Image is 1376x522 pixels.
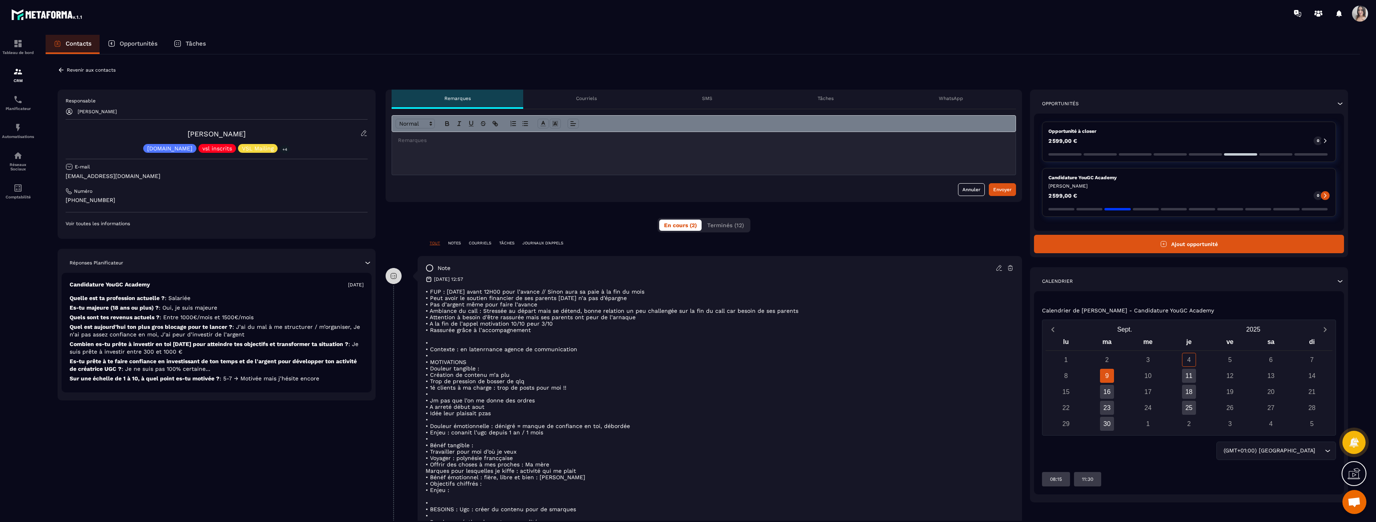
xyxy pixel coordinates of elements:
div: 5 [1223,353,1237,367]
p: Candidature YouGC Academy [1048,174,1330,181]
p: Opportunités [1042,100,1079,107]
a: [PERSON_NAME] [188,130,246,138]
a: formationformationTableau de bord [2,33,34,61]
a: accountantaccountantComptabilité [2,177,34,205]
p: 11:30 [1082,476,1093,482]
button: Terminés (12) [702,220,749,231]
p: [DATE] 12:57 [434,276,463,282]
p: 0 [1317,193,1319,198]
p: • Ambiance du call : Stressée au départ mais se détend, bonne relation un peu challengée sur la f... [426,308,1014,314]
button: Ajout opportunité [1034,235,1344,253]
p: Comptabilité [2,195,34,199]
div: ma [1086,336,1127,350]
button: Open months overlay [1060,322,1189,336]
p: • Travailler pour moi d’où je veux [426,448,1014,455]
div: 23 [1100,401,1114,415]
span: : Entre 1000€/mois et 1500€/mois [160,314,254,320]
p: 2 599,00 € [1048,138,1077,144]
div: 29 [1059,417,1073,431]
a: Tâches [166,35,214,54]
div: Calendar wrapper [1046,336,1332,431]
p: Quel est aujourd’hui ton plus gros blocage pour te lancer ? [70,323,364,338]
div: me [1128,336,1168,350]
div: 11 [1182,369,1196,383]
p: Contacts [66,40,92,47]
div: 9 [1100,369,1114,383]
p: • A arreté début aout [426,404,1014,410]
div: 2 [1100,353,1114,367]
div: 14 [1305,369,1319,383]
div: sa [1250,336,1291,350]
a: Contacts [46,35,100,54]
div: 15 [1059,385,1073,399]
p: [EMAIL_ADDRESS][DOMAIN_NAME] [66,172,368,180]
p: • Jm pas que l’on me donne des ordres [426,397,1014,404]
p: TOUT [430,240,440,246]
div: 12 [1223,369,1237,383]
div: 4 [1264,417,1278,431]
div: 13 [1264,369,1278,383]
p: Calendrier de [PERSON_NAME] - Candidature YouGC Academy [1042,307,1214,314]
p: • MOTIVATIONS [426,359,1014,365]
p: Es-tu prête à te faire confiance en investissant de ton temps et de l'argent pour développer ton ... [70,358,364,373]
img: accountant [13,183,23,193]
p: • [426,512,1014,519]
a: Ouvrir le chat [1342,490,1366,514]
p: Revenir aux contacts [67,67,116,73]
p: Tâches [186,40,206,47]
div: 4 [1182,353,1196,367]
p: • Bénéf tangible : [426,442,1014,448]
div: 20 [1264,385,1278,399]
span: En cours (2) [664,222,697,228]
div: 8 [1059,369,1073,383]
p: Combien es-tu prête à investir en toi [DATE] pour atteindre tes objectifs et transformer ta situa... [70,340,364,356]
div: 1 [1059,353,1073,367]
a: schedulerschedulerPlanificateur [2,89,34,117]
img: formation [13,67,23,76]
p: WhatsApp [939,95,963,102]
div: 21 [1305,385,1319,399]
p: • Idée leur plaisait pzas [426,410,1014,416]
p: Numéro [74,188,92,194]
p: note [438,264,450,272]
div: 24 [1141,401,1155,415]
div: 28 [1305,401,1319,415]
div: lu [1046,336,1086,350]
p: [PERSON_NAME] [78,109,117,114]
p: • [426,500,1014,506]
p: • Pas d’argent même pour faire l’avance [426,301,1014,308]
p: • Objectifs chiffrés : [426,480,1014,487]
p: • [426,352,1014,359]
p: • Trop de pression de bosser de qlq [426,378,1014,384]
div: 5 [1305,417,1319,431]
img: formation [13,39,23,48]
p: Calendrier [1042,278,1073,284]
p: NOTES [448,240,461,246]
p: SMS [702,95,712,102]
p: Automatisations [2,134,34,139]
p: Voir toutes les informations [66,220,368,227]
p: • Contexte : en latenrnance agence de communication [426,346,1014,352]
p: • 1é clients à ma charge : trop de posts pour moi !! [426,384,1014,391]
input: Search for option [1317,446,1323,455]
p: TÂCHES [499,240,514,246]
a: Opportunités [100,35,166,54]
div: 25 [1182,401,1196,415]
span: : Oui, je suis majeure [159,304,217,311]
div: 2 [1182,417,1196,431]
div: 6 [1264,353,1278,367]
div: 30 [1100,417,1114,431]
p: • [426,416,1014,423]
div: je [1168,336,1209,350]
p: E-mail [75,164,90,170]
span: Terminés (12) [707,222,744,228]
p: • A la fin de l’appel motivation 10/10 peur 3/10 [426,320,1014,327]
p: Responsable [66,98,368,104]
div: 17 [1141,385,1155,399]
p: vsl inscrits [202,146,232,151]
p: [PERSON_NAME] [1048,183,1330,189]
p: Quels sont tes revenus actuels ? [70,314,364,321]
p: Es-tu majeure (18 ans ou plus) ? [70,304,364,312]
p: • Bénéf émotionnel : fière, libre et bien : [PERSON_NAME] [426,474,1014,480]
div: 16 [1100,385,1114,399]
